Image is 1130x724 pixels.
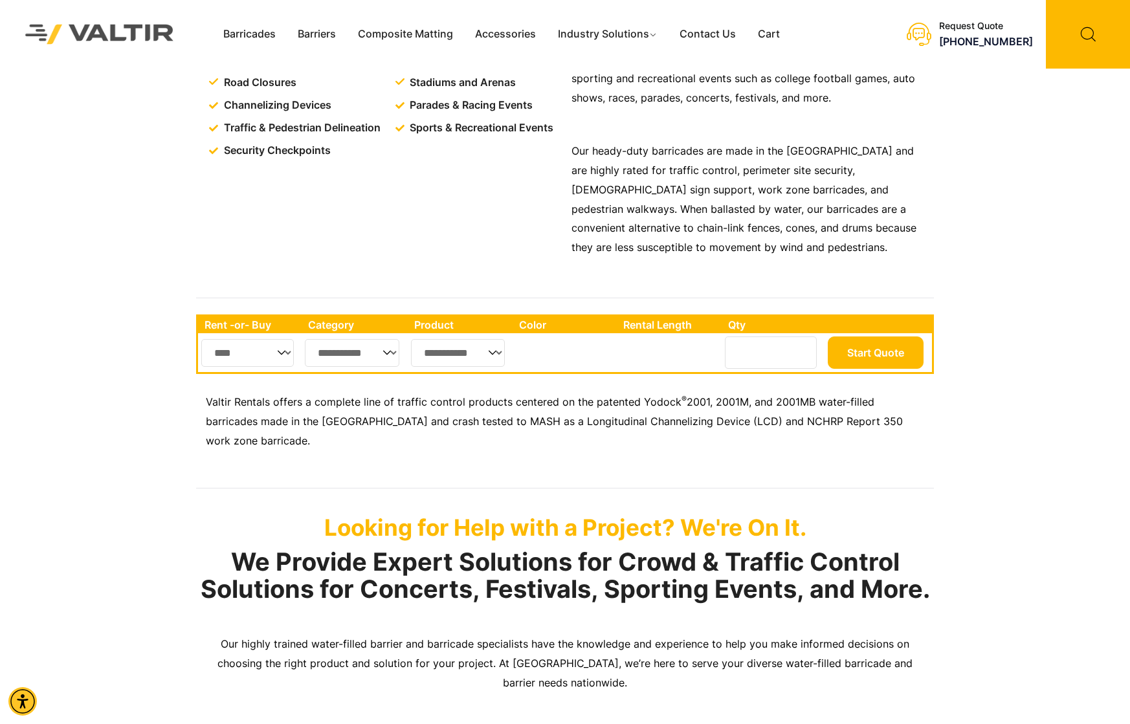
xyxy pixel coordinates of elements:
[206,395,903,447] span: 2001, 2001M, and 2001MB water-filled barricades made in the [GEOGRAPHIC_DATA] and crash tested to...
[406,96,533,115] span: Parades & Racing Events
[617,316,722,333] th: Rental Length
[828,336,924,369] button: Start Quote
[406,73,516,93] span: Stadiums and Arenas
[10,9,190,60] img: Valtir Rentals
[198,316,302,333] th: Rent -or- Buy
[221,118,381,138] span: Traffic & Pedestrian Delineation
[287,25,347,44] a: Barriers
[408,316,513,333] th: Product
[206,395,681,408] span: Valtir Rentals offers a complete line of traffic control products centered on the patented Yodock
[681,394,687,404] sup: ®
[347,25,464,44] a: Composite Matting
[196,549,934,603] h2: We Provide Expert Solutions for Crowd & Traffic Control Solutions for Concerts, Festivals, Sporti...
[939,21,1033,32] div: Request Quote
[221,96,331,115] span: Channelizing Devices
[411,339,505,367] select: Single select
[206,635,924,693] p: Our highly trained water-filled barrier and barricade specialists have the knowledge and experien...
[725,336,817,369] input: Number
[8,687,37,716] div: Accessibility Menu
[212,25,287,44] a: Barricades
[201,339,294,367] select: Single select
[669,25,747,44] a: Contact Us
[196,514,934,541] p: Looking for Help with a Project? We're On It.
[221,141,331,160] span: Security Checkpoints
[571,142,927,258] p: Our heady-duty barricades are made in the [GEOGRAPHIC_DATA] and are highly rated for traffic cont...
[464,25,547,44] a: Accessories
[547,25,669,44] a: Industry Solutions
[722,316,825,333] th: Qty
[747,25,791,44] a: Cart
[305,339,399,367] select: Single select
[571,50,927,108] p: Valtir offers high-quality, water-filled crowd control barricades for sporting and recreational e...
[406,118,553,138] span: Sports & Recreational Events
[302,316,408,333] th: Category
[221,73,296,93] span: Road Closures
[513,316,617,333] th: Color
[939,35,1033,48] a: call (888) 496-3625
